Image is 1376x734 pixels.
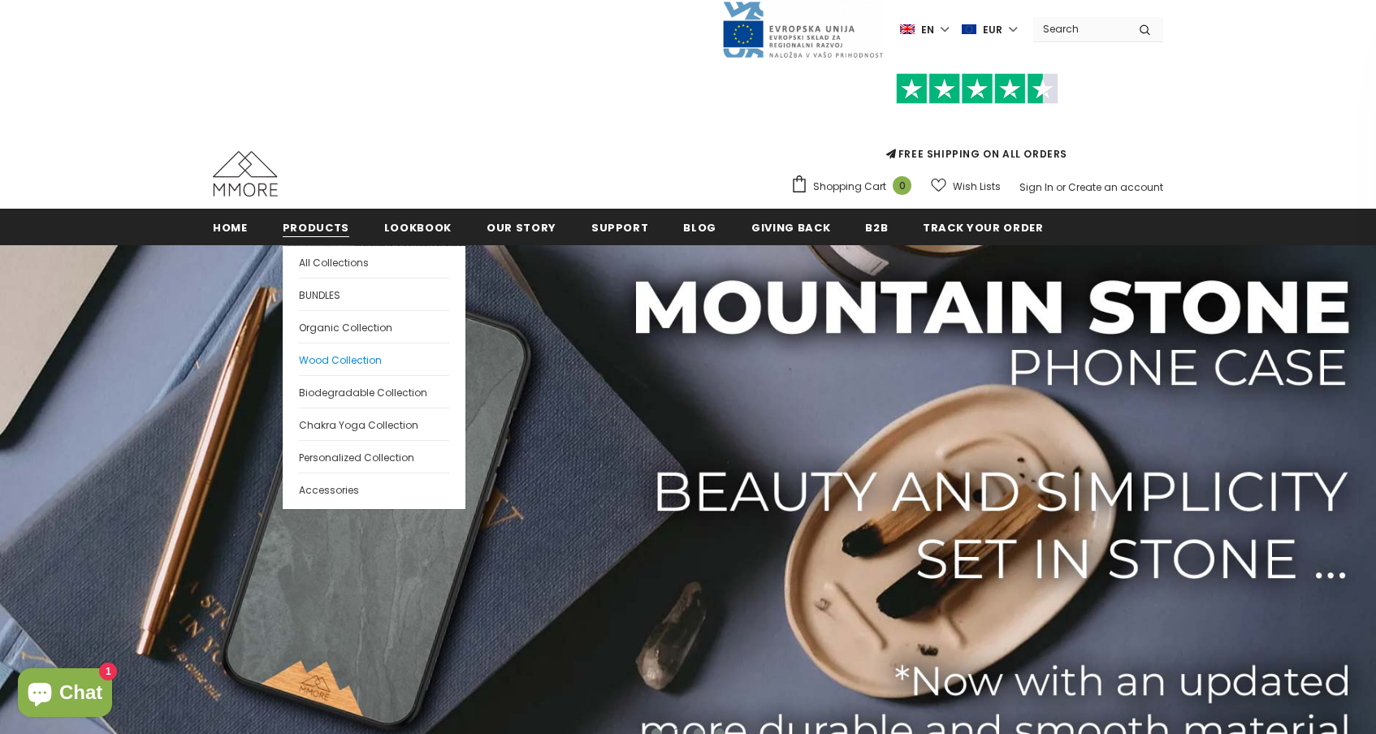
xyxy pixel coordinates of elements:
[931,172,1001,201] a: Wish Lists
[299,278,449,310] a: BUNDLES
[283,220,349,235] span: Products
[983,22,1002,38] span: EUR
[213,209,248,245] a: Home
[213,220,248,235] span: Home
[900,23,915,37] img: i-lang-1.png
[683,220,716,235] span: Blog
[790,104,1163,146] iframe: Customer reviews powered by Trustpilot
[299,343,449,375] a: Wood Collection
[299,418,418,432] span: Chakra Yoga Collection
[299,408,449,440] a: Chakra Yoga Collection
[865,220,888,235] span: B2B
[921,22,934,38] span: en
[299,473,449,505] a: Accessories
[1019,180,1054,194] a: Sign In
[299,246,449,278] a: All Collections
[790,175,919,199] a: Shopping Cart 0
[213,151,278,196] img: MMORE Cases
[299,321,392,335] span: Organic Collection
[299,483,359,497] span: Accessories
[299,353,382,367] span: Wood Collection
[790,80,1163,161] span: FREE SHIPPING ON ALL ORDERS
[299,440,449,473] a: Personalized Collection
[487,209,556,245] a: Our Story
[299,375,449,408] a: Biodegradable Collection
[299,310,449,343] a: Organic Collection
[721,22,884,36] a: Javni Razpis
[1033,17,1127,41] input: Search Site
[299,256,369,270] span: All Collections
[865,209,888,245] a: B2B
[893,176,911,195] span: 0
[384,220,452,235] span: Lookbook
[13,668,117,721] inbox-online-store-chat: Shopify online store chat
[591,220,649,235] span: support
[384,209,452,245] a: Lookbook
[283,209,349,245] a: Products
[299,386,427,399] span: Biodegradable Collection
[896,73,1058,105] img: Trust Pilot Stars
[299,288,340,302] span: BUNDLES
[1056,180,1066,194] span: or
[487,220,556,235] span: Our Story
[1068,180,1163,194] a: Create an account
[299,451,414,464] span: Personalized Collection
[591,209,649,245] a: support
[751,209,830,245] a: Giving back
[813,179,886,195] span: Shopping Cart
[751,220,830,235] span: Giving back
[683,209,716,245] a: Blog
[923,220,1043,235] span: Track your order
[923,209,1043,245] a: Track your order
[953,179,1001,195] span: Wish Lists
